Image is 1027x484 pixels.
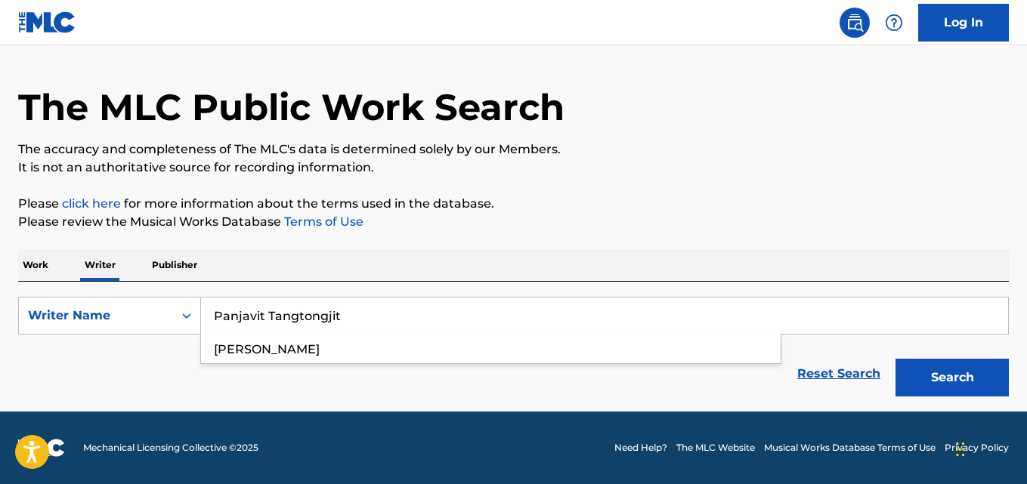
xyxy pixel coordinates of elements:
button: Search [896,359,1009,396]
img: MLC Logo [18,11,76,33]
h1: The MLC Public Work Search [18,85,565,130]
p: Please for more information about the terms used in the database. [18,195,1009,213]
a: Privacy Policy [945,441,1009,455]
a: click here [62,196,121,211]
p: Publisher [147,249,202,281]
p: The accuracy and completeness of The MLC's data is determined solely by our Members. [18,140,1009,159]
a: Public Search [840,8,870,38]
a: Need Help? [614,441,667,455]
span: Mechanical Licensing Collective © 2025 [83,441,258,455]
div: Drag [956,427,965,472]
p: Writer [80,249,120,281]
div: Writer Name [28,307,164,325]
p: It is not an authoritative source for recording information. [18,159,1009,177]
iframe: Chat Widget [951,412,1027,484]
span: [PERSON_NAME] [214,342,320,356]
a: Log In [918,4,1009,42]
a: The MLC Website [676,441,755,455]
p: Please review the Musical Works Database [18,213,1009,231]
form: Search Form [18,297,1009,404]
img: logo [18,439,65,457]
p: Work [18,249,53,281]
div: Help [879,8,909,38]
img: help [885,14,903,32]
a: Reset Search [790,357,888,390]
a: Musical Works Database Terms of Use [764,441,936,455]
img: search [846,14,864,32]
a: Terms of Use [281,214,363,229]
